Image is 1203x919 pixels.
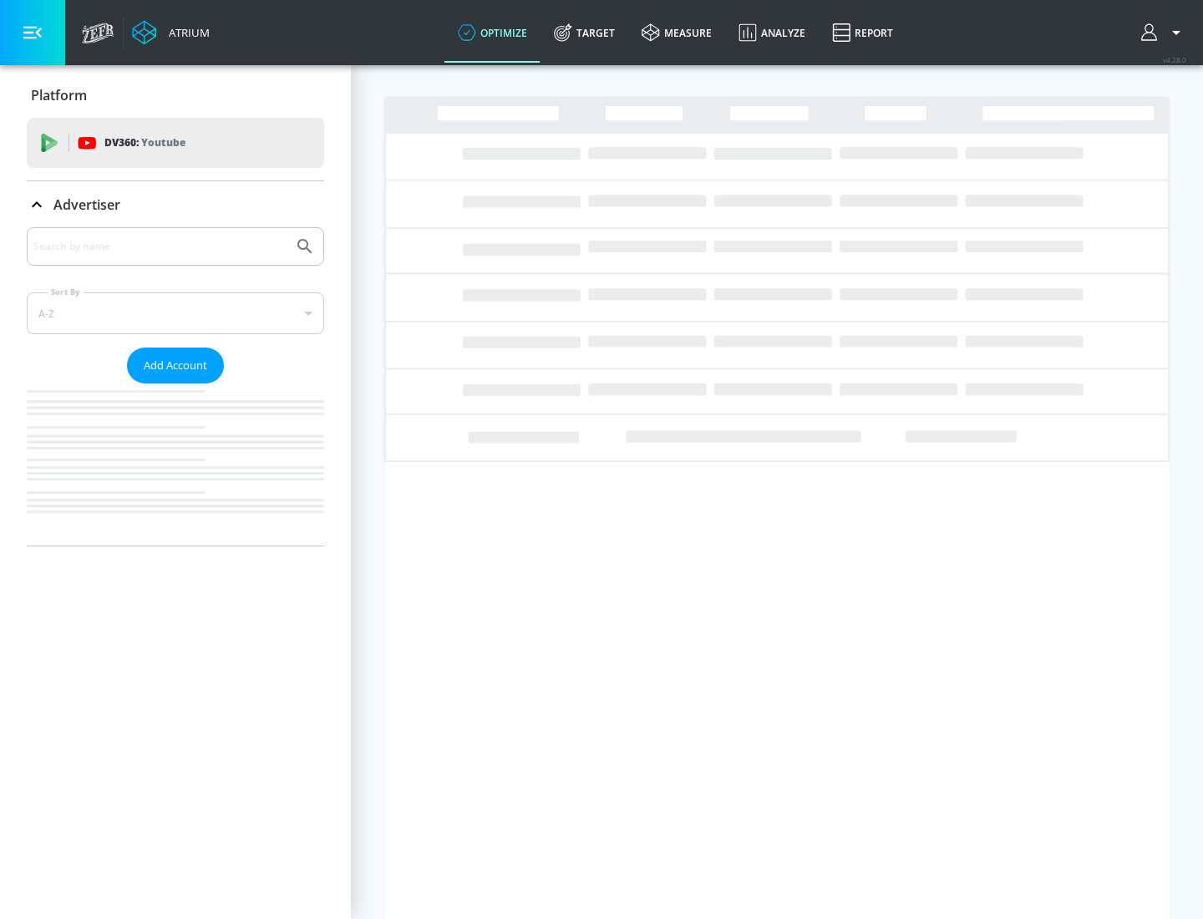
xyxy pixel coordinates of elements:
nav: list of Advertiser [27,383,324,546]
span: Add Account [144,356,207,375]
a: measure [628,3,725,63]
a: Atrium [132,20,210,45]
a: optimize [444,3,541,63]
div: Platform [27,72,324,119]
label: Sort By [48,287,84,297]
span: v 4.28.0 [1163,55,1186,64]
a: Target [541,3,628,63]
p: DV360: [104,134,185,152]
button: Add Account [127,348,224,383]
a: Report [819,3,906,63]
div: Advertiser [27,227,324,546]
div: Atrium [162,25,210,40]
a: Analyze [725,3,819,63]
input: Search by name [33,236,287,257]
div: DV360: Youtube [27,118,324,168]
p: Platform [31,86,87,104]
div: Advertiser [27,181,324,228]
p: Youtube [141,134,185,151]
div: A-Z [27,292,324,334]
p: Advertiser [53,195,120,214]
